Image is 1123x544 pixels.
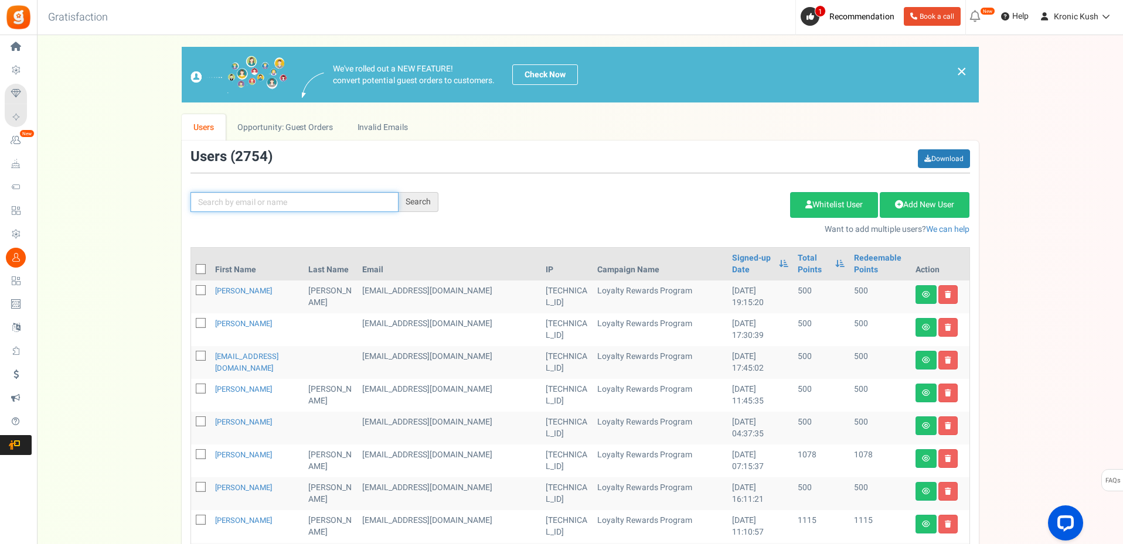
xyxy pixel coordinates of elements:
td: 500 [849,346,910,379]
a: [PERSON_NAME] [215,449,272,460]
td: [PERSON_NAME] [304,379,358,412]
td: customer [358,280,541,313]
td: customer [358,412,541,444]
td: [DATE] 16:11:21 [727,477,793,510]
td: Loyalty Rewards Program [593,510,727,543]
td: customer [358,477,541,510]
td: Loyalty Rewards Program [593,444,727,477]
th: First Name [210,248,304,280]
i: View details [922,324,930,331]
span: 2754 [235,146,268,167]
a: Invalid Emails [345,114,420,141]
em: New [19,129,35,138]
a: × [957,64,967,78]
h3: Users ( ) [190,149,273,165]
td: [PERSON_NAME] [304,444,358,477]
td: customer [358,346,541,379]
td: 500 [849,313,910,346]
a: [EMAIL_ADDRESS][DOMAIN_NAME] [215,351,278,374]
td: [TECHNICAL_ID] [541,477,593,510]
td: customer [358,510,541,543]
i: Delete user [945,521,951,528]
span: FAQs [1105,470,1121,492]
i: Delete user [945,488,951,495]
a: Add New User [880,192,969,218]
td: 1078 [849,444,910,477]
td: [TECHNICAL_ID] [541,346,593,379]
a: 1 Recommendation [801,7,899,26]
td: customer [358,444,541,477]
a: Redeemable Points [854,252,906,276]
a: Users [182,114,226,141]
i: Delete user [945,389,951,396]
i: View details [922,389,930,396]
td: [PERSON_NAME] [304,477,358,510]
td: 1115 [849,510,910,543]
td: 1078 [793,444,850,477]
span: Help [1009,11,1029,22]
i: View details [922,357,930,364]
img: Gratisfaction [5,4,32,30]
a: We can help [926,223,969,235]
td: Loyalty Rewards Program [593,346,727,379]
td: 500 [793,477,850,510]
td: Loyalty Rewards Program [593,412,727,444]
td: [TECHNICAL_ID] [541,379,593,412]
td: Loyalty Rewards Program [593,313,727,346]
i: View details [922,422,930,429]
td: [PERSON_NAME] [304,280,358,313]
a: Whitelist User [790,192,878,218]
i: View details [922,455,930,462]
p: Want to add multiple users? [456,224,970,235]
td: 500 [793,280,850,313]
span: 1 [815,5,826,17]
a: Check Now [512,64,578,85]
td: [DATE] 04:37:35 [727,412,793,444]
a: Total Points [798,252,830,276]
td: customer [358,313,541,346]
p: We've rolled out a NEW FEATURE! convert potential guest orders to customers. [333,63,495,87]
td: [DATE] 07:15:37 [727,444,793,477]
a: [PERSON_NAME] [215,318,272,329]
i: Delete user [945,291,951,298]
td: 500 [793,346,850,379]
td: [DATE] 19:15:20 [727,280,793,313]
td: [DATE] 17:45:02 [727,346,793,379]
td: 500 [849,379,910,412]
td: [TECHNICAL_ID] [541,313,593,346]
a: [PERSON_NAME] [215,285,272,296]
i: View details [922,488,930,495]
i: Delete user [945,422,951,429]
td: [TECHNICAL_ID] [541,412,593,444]
td: 1115 [793,510,850,543]
th: IP [541,248,593,280]
img: images [302,73,324,98]
td: [TECHNICAL_ID] [541,444,593,477]
input: Search by email or name [190,192,399,212]
th: Last Name [304,248,358,280]
i: View details [922,521,930,528]
td: 500 [849,280,910,313]
td: [DATE] 11:45:35 [727,379,793,412]
a: New [5,131,32,150]
em: New [980,7,995,15]
span: Kronic Kush [1054,11,1098,23]
a: [PERSON_NAME] [215,482,272,493]
td: [TECHNICAL_ID] [541,510,593,543]
th: Email [358,248,541,280]
div: Search [399,192,438,212]
td: 500 [793,412,850,444]
td: 500 [793,313,850,346]
a: Book a call [904,7,961,26]
a: [PERSON_NAME] [215,384,272,395]
td: [TECHNICAL_ID] [541,280,593,313]
td: Loyalty Rewards Program [593,379,727,412]
a: Opportunity: Guest Orders [226,114,345,141]
a: Signed-up Date [732,252,773,276]
h3: Gratisfaction [35,6,121,29]
th: Campaign Name [593,248,727,280]
td: [DATE] 17:30:39 [727,313,793,346]
td: [DATE] 11:10:57 [727,510,793,543]
a: [PERSON_NAME] [215,416,272,427]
